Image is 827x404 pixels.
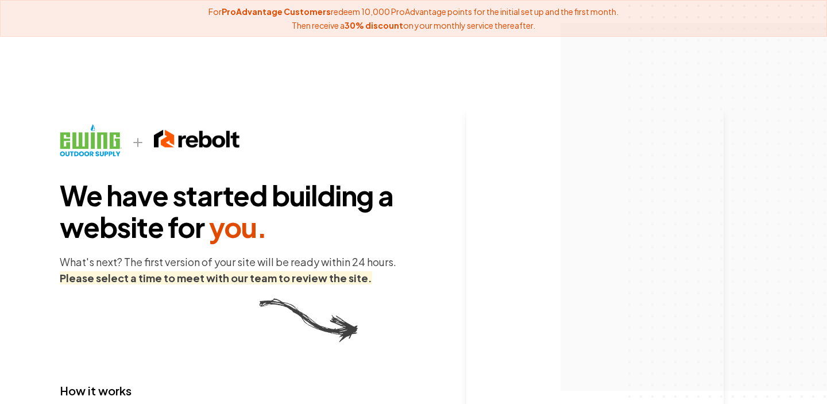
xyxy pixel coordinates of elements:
[60,383,404,399] h2: How it works
[60,271,372,284] strong: Please select a time to meet with our team to review the site.
[254,295,361,348] img: arrow-right-sketch.png
[154,128,240,151] img: rebolt-full-dark.png
[209,209,266,244] span: you .
[60,179,404,243] span: We have started building a website for
[60,124,122,156] img: ewing-logo.png
[60,254,404,286] p: What's next? The first version of your site will be ready within 24 hours.
[222,6,331,17] strong: ProAdvantage Customers
[345,20,403,30] strong: 30% discount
